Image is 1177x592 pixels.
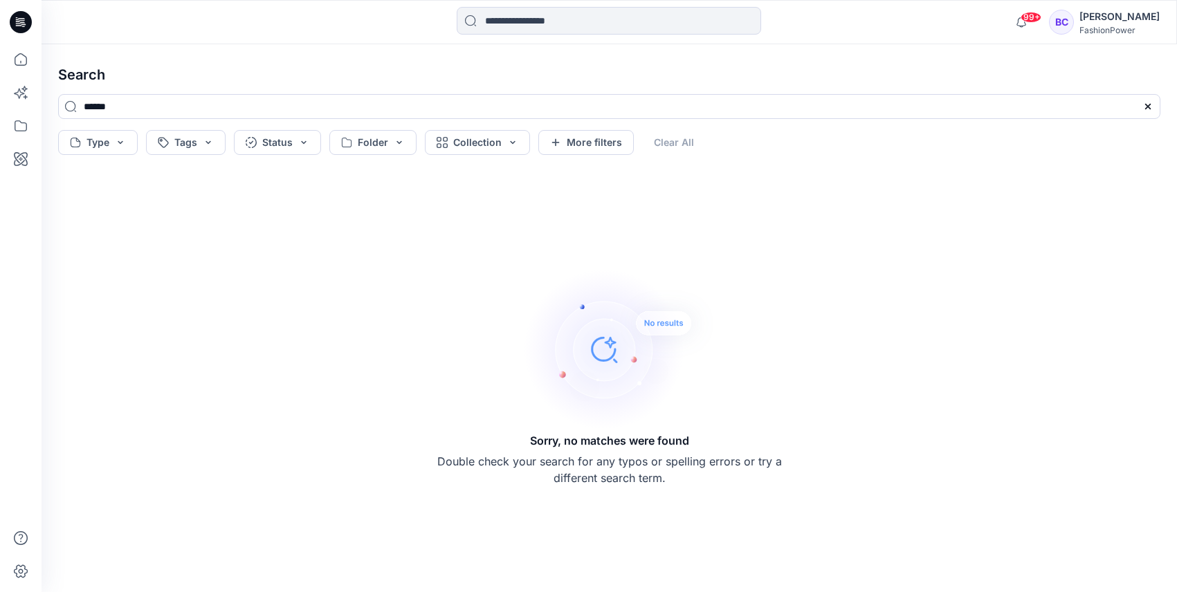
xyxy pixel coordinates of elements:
[524,266,718,432] img: Sorry, no matches were found
[58,130,138,155] button: Type
[47,55,1171,94] h4: Search
[437,453,783,486] p: Double check your search for any typos or spelling errors or try a different search term.
[146,130,226,155] button: Tags
[1079,25,1160,35] div: FashionPower
[1049,10,1074,35] div: BC
[234,130,321,155] button: Status
[530,432,689,449] h5: Sorry, no matches were found
[538,130,634,155] button: More filters
[1021,12,1041,23] span: 99+
[329,130,417,155] button: Folder
[1079,8,1160,25] div: [PERSON_NAME]
[425,130,530,155] button: Collection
